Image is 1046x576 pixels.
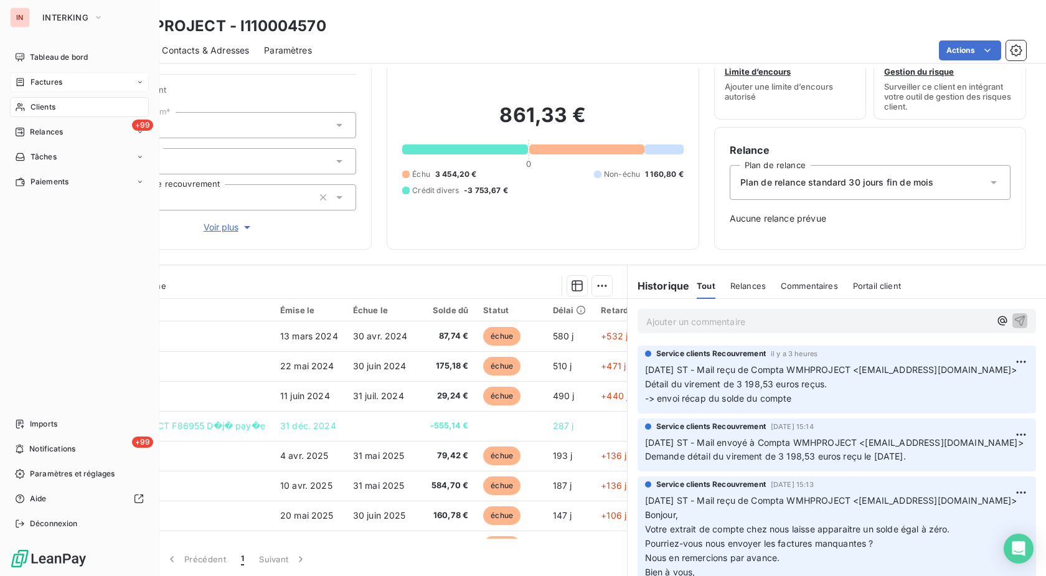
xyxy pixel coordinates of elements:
[730,143,1011,158] h6: Relance
[645,552,780,563] span: Nous en remercions par avance.
[645,524,950,534] span: Votre extrait de compte chez nous laisse apparaitre un solde égal à zéro.
[132,437,153,448] span: +99
[483,305,537,315] div: Statut
[162,44,249,57] span: Contacts & Adresses
[30,518,78,529] span: Déconnexion
[553,305,587,315] div: Délai
[645,495,1020,520] span: [DATE] ST - Mail reçu de Compta WMHPROJECT <[EMAIL_ADDRESS][DOMAIN_NAME]> Bonjour,
[874,34,1026,120] button: Gestion du risqueSurveiller ce client en intégrant votre outil de gestion des risques client.
[601,510,626,521] span: +106 j
[645,437,1024,462] span: [DATE] ST - Mail envoyé à Compta WMHPROJECT <[EMAIL_ADDRESS][DOMAIN_NAME]> Demande détail du vire...
[31,151,57,163] span: Tâches
[280,450,329,461] span: 4 avr. 2025
[280,510,334,521] span: 20 mai 2025
[483,357,521,375] span: échue
[553,420,574,431] span: 287 j
[730,281,766,291] span: Relances
[601,305,641,315] div: Retard
[10,549,87,569] img: Logo LeanPay
[353,305,408,315] div: Échue le
[241,553,244,565] span: 1
[435,169,477,180] span: 3 454,20 €
[601,361,626,371] span: +471 j
[412,185,459,196] span: Crédit divers
[553,390,575,401] span: 490 j
[353,331,408,341] span: 30 avr. 2024
[483,446,521,465] span: échue
[656,479,766,490] span: Service clients Recouvrement
[645,538,874,549] span: Pourriez-vous nous envoyer les factures manquantes ?
[233,546,252,572] button: 1
[628,278,690,293] h6: Historique
[483,536,521,555] span: échue
[656,348,766,359] span: Service clients Recouvrement
[771,481,814,488] span: [DATE] 15:13
[280,361,334,371] span: 22 mai 2024
[725,67,791,77] span: Limite d’encours
[280,305,338,315] div: Émise le
[483,387,521,405] span: échue
[553,480,572,491] span: 187 j
[402,103,683,140] h2: 861,33 €
[526,159,531,169] span: 0
[31,77,62,88] span: Factures
[730,212,1011,225] span: Aucune relance prévue
[10,7,30,27] div: IN
[100,220,356,234] button: Voir plus
[353,510,406,521] span: 30 juin 2025
[264,44,312,57] span: Paramètres
[280,390,330,401] span: 11 juin 2024
[42,12,88,22] span: INTERKING
[553,331,574,341] span: 580 j
[86,305,265,316] div: Référence
[553,450,573,461] span: 193 j
[423,479,469,492] span: 584,70 €
[280,331,338,341] span: 13 mars 2024
[601,331,628,341] span: +532 j
[110,15,326,37] h3: WMH PROJECT - I110004570
[601,480,626,491] span: +136 j
[939,40,1001,60] button: Actions
[645,169,684,180] span: 1 160,80 €
[10,489,149,509] a: Aide
[423,509,469,522] span: 160,78 €
[353,480,405,491] span: 31 mai 2025
[781,281,838,291] span: Commentaires
[158,546,233,572] button: Précédent
[31,176,68,187] span: Paiements
[771,350,817,357] span: il y a 3 heures
[423,390,469,402] span: 29,24 €
[30,468,115,479] span: Paramètres et réglages
[86,420,265,431] span: VIR WMH PROJECT F86955 D�j� pay�e
[771,423,814,430] span: [DATE] 15:14
[1004,534,1034,564] div: Open Intercom Messenger
[423,450,469,462] span: 79,42 €
[204,221,253,234] span: Voir plus
[252,546,314,572] button: Suivant
[604,169,640,180] span: Non-échu
[423,305,469,315] div: Solde dû
[553,510,572,521] span: 147 j
[30,52,88,63] span: Tableau de bord
[464,185,508,196] span: -3 753,67 €
[483,506,521,525] span: échue
[714,34,867,120] button: Limite d’encoursAjouter une limite d’encours autorisé
[725,82,856,102] span: Ajouter une limite d’encours autorisé
[412,169,430,180] span: Échu
[132,120,153,131] span: +99
[483,327,521,346] span: échue
[601,450,626,461] span: +136 j
[423,360,469,372] span: 175,18 €
[853,281,901,291] span: Portail client
[740,176,934,189] span: Plan de relance standard 30 jours fin de mois
[884,82,1015,111] span: Surveiller ce client en intégrant votre outil de gestion des risques client.
[645,364,1020,404] span: [DATE] ST - Mail reçu de Compta WMHPROJECT <[EMAIL_ADDRESS][DOMAIN_NAME]> Détail du virement de 3...
[353,390,404,401] span: 31 juil. 2024
[30,493,47,504] span: Aide
[100,85,356,102] span: Propriétés Client
[601,390,628,401] span: +440 j
[353,450,405,461] span: 31 mai 2025
[30,126,63,138] span: Relances
[280,480,332,491] span: 10 avr. 2025
[423,420,469,432] span: -555,14 €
